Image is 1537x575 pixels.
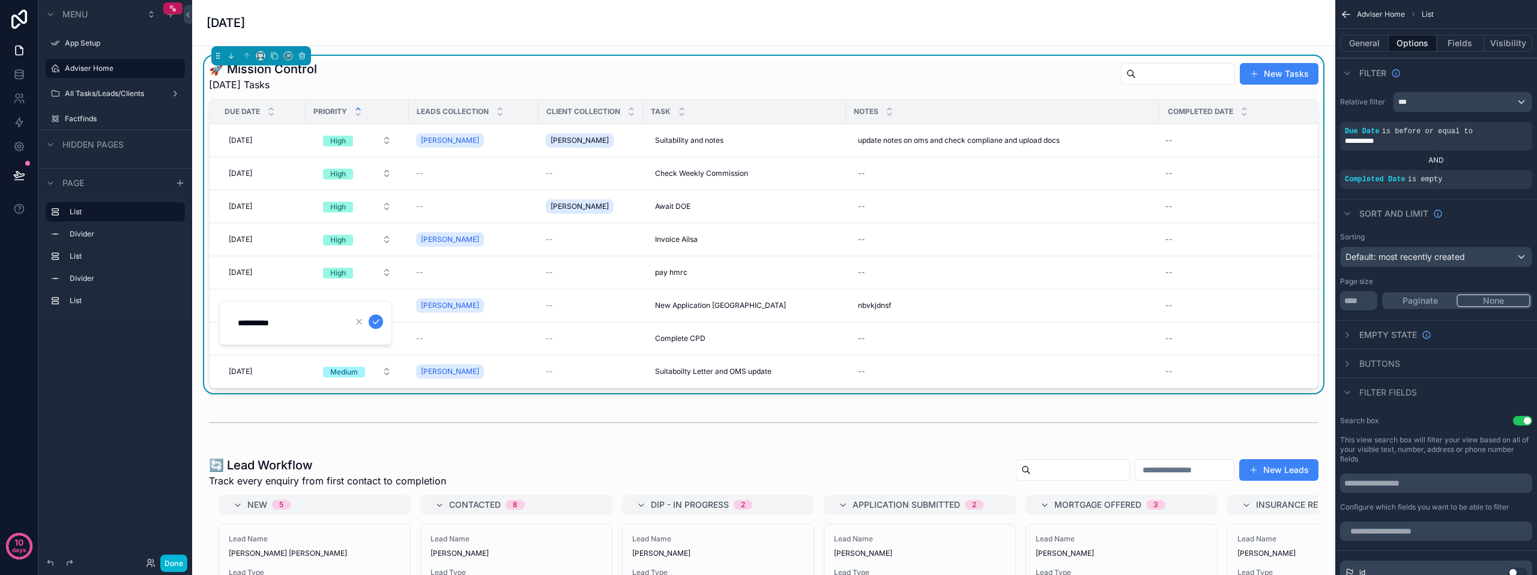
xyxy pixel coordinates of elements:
a: -- [546,367,636,376]
span: [PERSON_NAME] [421,235,479,244]
a: [PERSON_NAME] [416,133,484,148]
div: High [330,235,346,245]
span: [DATE] [229,235,252,244]
label: Divider [70,229,180,239]
span: Buttons [1359,358,1400,370]
span: Client collection [546,107,620,116]
a: [PERSON_NAME] [416,131,531,150]
label: Search box [1340,416,1379,426]
button: Select Button [313,130,401,151]
div: scrollable content [38,197,192,322]
h1: 🚀 Mission Control [209,61,317,77]
span: Check Weekly Commission [655,169,748,178]
a: -- [853,230,1153,249]
a: [PERSON_NAME] [416,296,531,315]
a: [PERSON_NAME] [416,362,531,381]
a: Await DOE [650,197,839,216]
label: List [70,207,175,217]
a: -- [546,268,636,277]
a: -- [416,334,531,343]
div: -- [1165,235,1173,244]
span: Task [651,107,671,116]
span: -- [546,367,553,376]
p: days [12,541,26,558]
div: High [330,202,346,212]
div: High [330,169,346,179]
div: -- [858,367,865,376]
a: All Tasks/Leads/Clients [65,89,166,98]
div: -- [858,334,865,343]
a: -- [1161,296,1302,315]
span: [PERSON_NAME] [551,136,609,145]
span: [PERSON_NAME] [421,136,479,145]
label: App Setup [65,38,183,48]
a: Select Button [313,129,402,152]
a: -- [416,169,531,178]
div: -- [1165,367,1173,376]
label: Adviser Home [65,64,178,73]
a: [PERSON_NAME] [416,298,484,313]
a: [PERSON_NAME] [546,131,636,150]
button: Select Button [313,361,401,382]
div: -- [858,169,865,178]
span: update notes on oms and check compliane and upload docs [858,136,1060,145]
a: [PERSON_NAME] [416,230,531,249]
button: General [1340,35,1389,52]
span: is before or equal to [1382,127,1473,136]
span: Suitaboilty Letter and OMS update [655,367,772,376]
a: Suitaboilty Letter and OMS update [650,362,839,381]
a: [PERSON_NAME] [416,364,484,379]
a: -- [1161,362,1302,381]
a: -- [853,329,1153,348]
a: Select Button [313,294,402,317]
a: -- [546,301,636,310]
span: pay hmrc [655,268,687,277]
div: -- [858,235,865,244]
button: Select Button [313,262,401,283]
a: [DATE] [224,164,298,183]
a: -- [416,202,531,211]
span: -- [546,334,553,343]
label: Page size [1340,277,1373,286]
a: -- [1161,197,1302,216]
a: nbvkjdnsf [853,296,1153,315]
span: Priority [313,107,347,116]
span: [DATE] Tasks [209,77,317,92]
a: update notes on oms and check compliane and upload docs [853,131,1153,150]
a: -- [853,164,1153,183]
a: -- [1161,131,1302,150]
div: -- [858,268,865,277]
a: Select Button [313,228,402,251]
div: -- [858,202,865,211]
span: [DATE] [229,136,252,145]
a: [DATE] [224,230,298,249]
span: -- [416,334,423,343]
a: [DATE] [224,197,298,216]
a: -- [853,362,1153,381]
a: -- [546,334,636,343]
span: Leads collection [417,107,489,116]
a: -- [416,268,531,277]
span: Due Date [1345,127,1380,136]
span: Await DOE [655,202,690,211]
a: -- [853,263,1153,282]
span: Suitability and notes [655,136,723,145]
button: None [1457,294,1530,307]
label: List [70,251,180,261]
span: [DATE] [229,268,252,277]
span: -- [546,268,553,277]
span: [DATE] [229,367,252,376]
label: Relative filter [1340,97,1388,107]
span: [DATE] [229,169,252,178]
button: Select Button [313,163,401,184]
span: Adviser Home [1357,10,1405,19]
button: Select Button [313,196,401,217]
label: Divider [70,274,180,283]
span: Filter [1359,67,1386,79]
a: pay hmrc [650,263,839,282]
a: Suitability and notes [650,131,839,150]
button: Options [1389,35,1437,52]
button: New Tasks [1240,63,1318,85]
a: New Application [GEOGRAPHIC_DATA] [650,296,839,315]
